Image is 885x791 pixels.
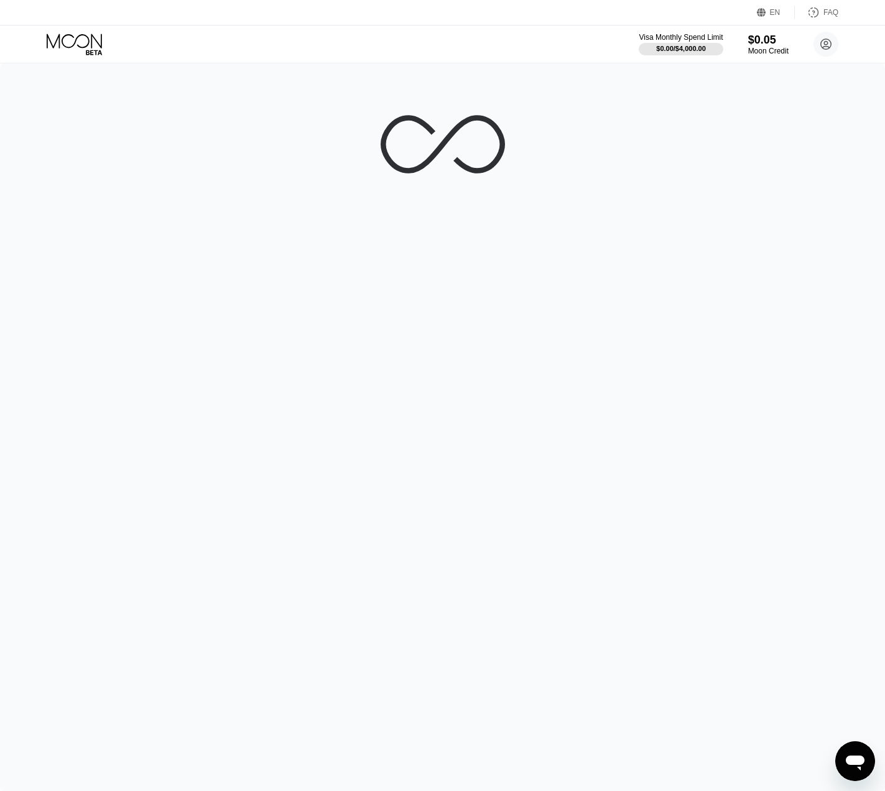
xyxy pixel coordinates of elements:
[835,741,875,781] iframe: Button to launch messaging window
[748,34,789,55] div: $0.05Moon Credit
[770,8,781,17] div: EN
[639,33,723,42] div: Visa Monthly Spend Limit
[823,8,838,17] div: FAQ
[757,6,795,19] div: EN
[795,6,838,19] div: FAQ
[748,47,789,55] div: Moon Credit
[748,34,789,47] div: $0.05
[656,45,706,52] div: $0.00 / $4,000.00
[639,33,723,55] div: Visa Monthly Spend Limit$0.00/$4,000.00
